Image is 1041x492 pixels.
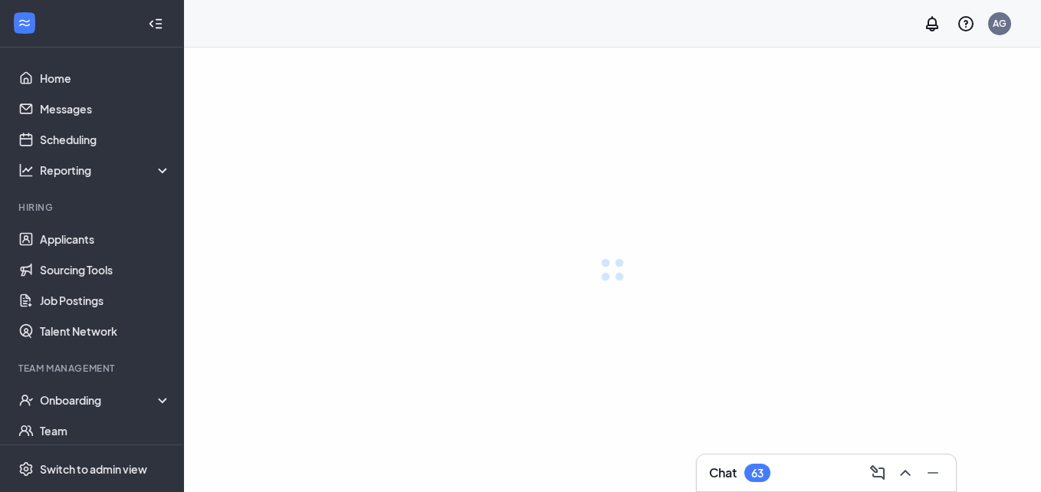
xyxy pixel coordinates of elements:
[40,93,171,124] a: Messages
[957,15,975,33] svg: QuestionInfo
[892,461,916,485] button: ChevronUp
[896,464,915,482] svg: ChevronUp
[864,461,888,485] button: ComposeMessage
[17,15,32,31] svg: WorkstreamLogo
[40,162,172,178] div: Reporting
[40,461,147,477] div: Switch to admin view
[40,285,171,316] a: Job Postings
[751,467,764,480] div: 63
[919,461,944,485] button: Minimize
[40,392,172,408] div: Onboarding
[40,254,171,285] a: Sourcing Tools
[18,392,34,408] svg: UserCheck
[869,464,887,482] svg: ComposeMessage
[148,16,163,31] svg: Collapse
[18,162,34,178] svg: Analysis
[18,461,34,477] svg: Settings
[18,201,168,214] div: Hiring
[40,316,171,346] a: Talent Network
[40,224,171,254] a: Applicants
[40,415,171,446] a: Team
[709,464,737,481] h3: Chat
[40,63,171,93] a: Home
[40,124,171,155] a: Scheduling
[993,17,1007,30] div: AG
[18,362,168,375] div: Team Management
[924,464,942,482] svg: Minimize
[923,15,941,33] svg: Notifications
